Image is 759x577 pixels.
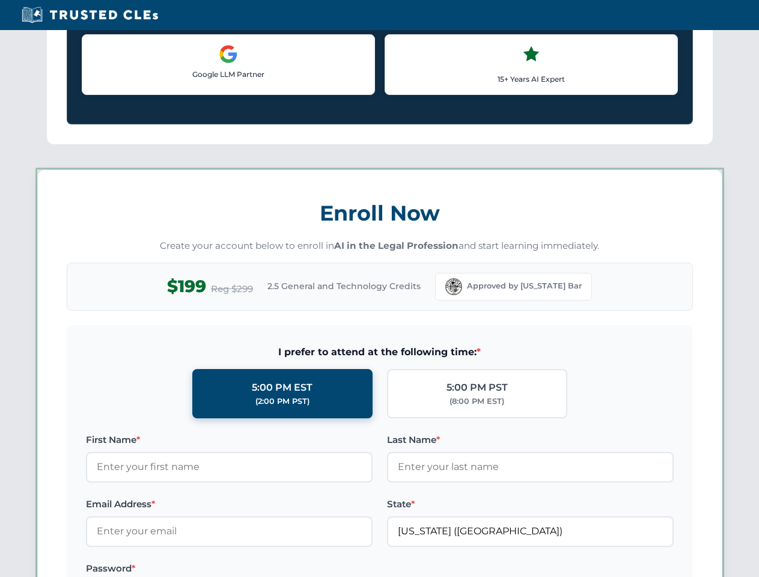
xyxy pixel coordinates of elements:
span: $199 [167,273,206,300]
label: Password [86,561,373,576]
label: State [387,497,674,511]
label: Email Address [86,497,373,511]
p: Google LLM Partner [92,69,365,80]
div: (2:00 PM PST) [255,395,309,408]
h3: Enroll Now [67,194,693,232]
img: Florida Bar [445,278,462,295]
span: 2.5 General and Technology Credits [267,279,421,293]
input: Enter your last name [387,452,674,482]
span: Reg $299 [211,282,253,296]
strong: AI in the Legal Profession [334,240,459,251]
label: First Name [86,433,373,447]
img: Trusted CLEs [18,6,162,24]
label: Last Name [387,433,674,447]
div: (8:00 PM EST) [450,395,504,408]
span: Approved by [US_STATE] Bar [467,280,582,292]
p: 15+ Years AI Expert [395,73,668,85]
div: 5:00 PM EST [252,380,312,395]
input: Florida (FL) [387,516,674,546]
div: 5:00 PM PST [447,380,508,395]
input: Enter your first name [86,452,373,482]
input: Enter your email [86,516,373,546]
p: Create your account below to enroll in and start learning immediately. [67,239,693,253]
span: I prefer to attend at the following time: [86,344,674,360]
img: Google [219,44,238,64]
